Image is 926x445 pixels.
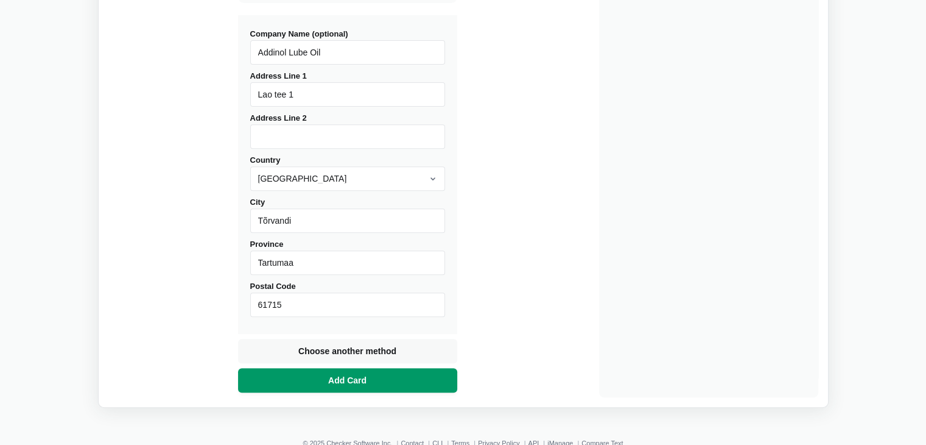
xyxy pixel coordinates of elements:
input: City [250,208,445,233]
label: Postal Code [250,282,445,317]
button: Add Card [238,368,457,393]
button: Choose another method [238,339,457,363]
input: Postal Code [250,293,445,317]
span: Choose another method [296,345,399,357]
label: Company Name (optional) [250,29,445,65]
label: Province [250,240,445,275]
input: Company Name (optional) [250,40,445,65]
label: Country [250,155,445,191]
span: Add Card [326,374,369,386]
label: Address Line 2 [250,113,445,149]
label: Address Line 1 [250,71,445,107]
input: Address Line 1 [250,82,445,107]
label: City [250,198,445,233]
select: Country [250,166,445,191]
input: Address Line 2 [250,124,445,149]
input: Province [250,251,445,275]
